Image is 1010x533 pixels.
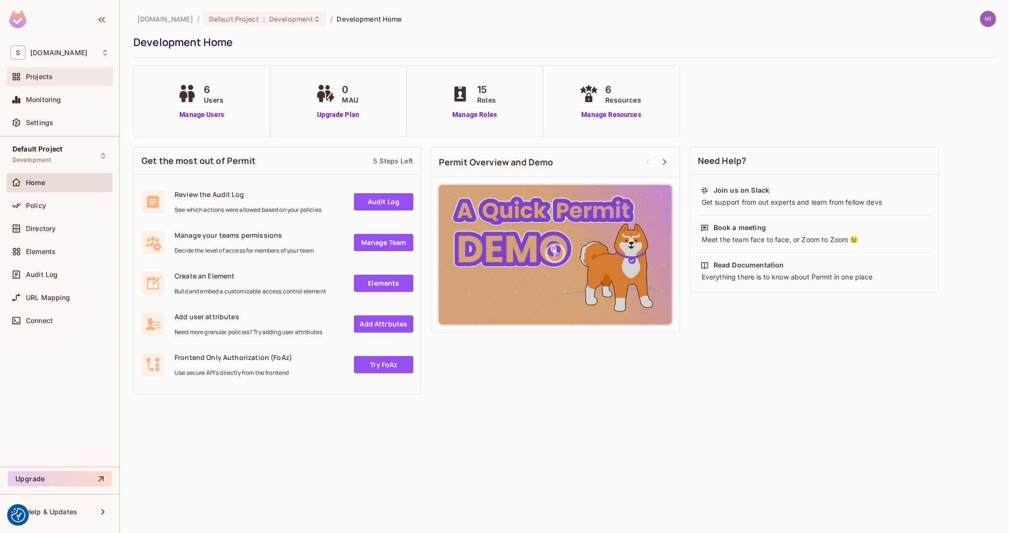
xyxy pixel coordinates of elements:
span: Directory [26,225,56,232]
div: Development Home [133,35,992,49]
span: Review the Audit Log [175,190,321,199]
span: Default Project [12,145,62,153]
span: Development Home [337,14,402,23]
span: 6 [606,82,641,97]
span: the active workspace [137,14,193,23]
div: 5 Steps Left [373,156,413,165]
img: michal.wojcik@testshipping.com [980,11,996,27]
span: : [262,15,266,23]
span: 6 [204,82,223,97]
span: Policy [26,202,46,209]
span: 15 [477,82,496,97]
div: Book a meeting [714,223,766,232]
span: Resources [606,95,641,105]
a: Elements [354,275,413,292]
a: Manage Users [175,110,228,120]
button: Upgrade [8,471,112,487]
div: Get support from out experts and learn from fellow devs [701,197,928,207]
div: Read Documentation [714,260,784,270]
span: Need more granular policies? Try adding user attributes [175,328,322,336]
span: Projects [26,73,53,81]
span: Use secure API's directly from the frontend [175,369,292,377]
a: Manage Roles [448,110,501,120]
span: Connect [26,317,53,324]
span: Roles [477,95,496,105]
a: Add Attrbutes [354,315,413,333]
span: 0 [342,82,358,97]
span: Create an Element [175,271,326,280]
span: Monitoring [26,96,61,104]
span: S [11,46,25,59]
span: See which actions were allowed based on your policies [175,206,321,214]
span: Decide the level of access for members of your team [175,247,314,255]
span: MAU [342,95,358,105]
span: Development [12,156,51,164]
li: / [197,14,200,23]
div: Everything there is to know about Permit in one place [701,272,928,282]
button: Consent Preferences [11,508,25,522]
span: Build and embed a customizable access control element [175,288,326,295]
span: Need Help? [698,155,747,167]
a: Manage Team [354,234,413,251]
a: Upgrade Plan [314,110,363,120]
a: Manage Resources [577,110,646,120]
span: Permit Overview and Demo [439,156,553,168]
li: / [330,14,333,23]
img: Revisit consent button [11,508,25,522]
div: Join us on Slack [714,185,769,195]
span: Help & Updates [26,508,77,516]
span: Workspace: sea.live [30,49,87,57]
span: Frontend Only Authorization (FoAz) [175,353,292,362]
span: URL Mapping [26,294,70,301]
span: Add user attributes [175,312,322,321]
span: Get the most out of Permit [141,155,256,167]
span: Elements [26,248,56,255]
img: SReyMgAAAABJRU5ErkJggg== [9,11,26,28]
a: Try FoAz [354,356,413,373]
span: Default Project [209,14,259,23]
span: Users [204,95,223,105]
span: Home [26,179,46,186]
a: Audit Log [354,193,413,210]
span: Manage your teams permissions [175,231,314,240]
span: Development [269,14,313,23]
span: Audit Log [26,271,58,278]
div: Meet the team face to face, or Zoom to Zoom 😉 [701,235,928,244]
span: Settings [26,119,53,127]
